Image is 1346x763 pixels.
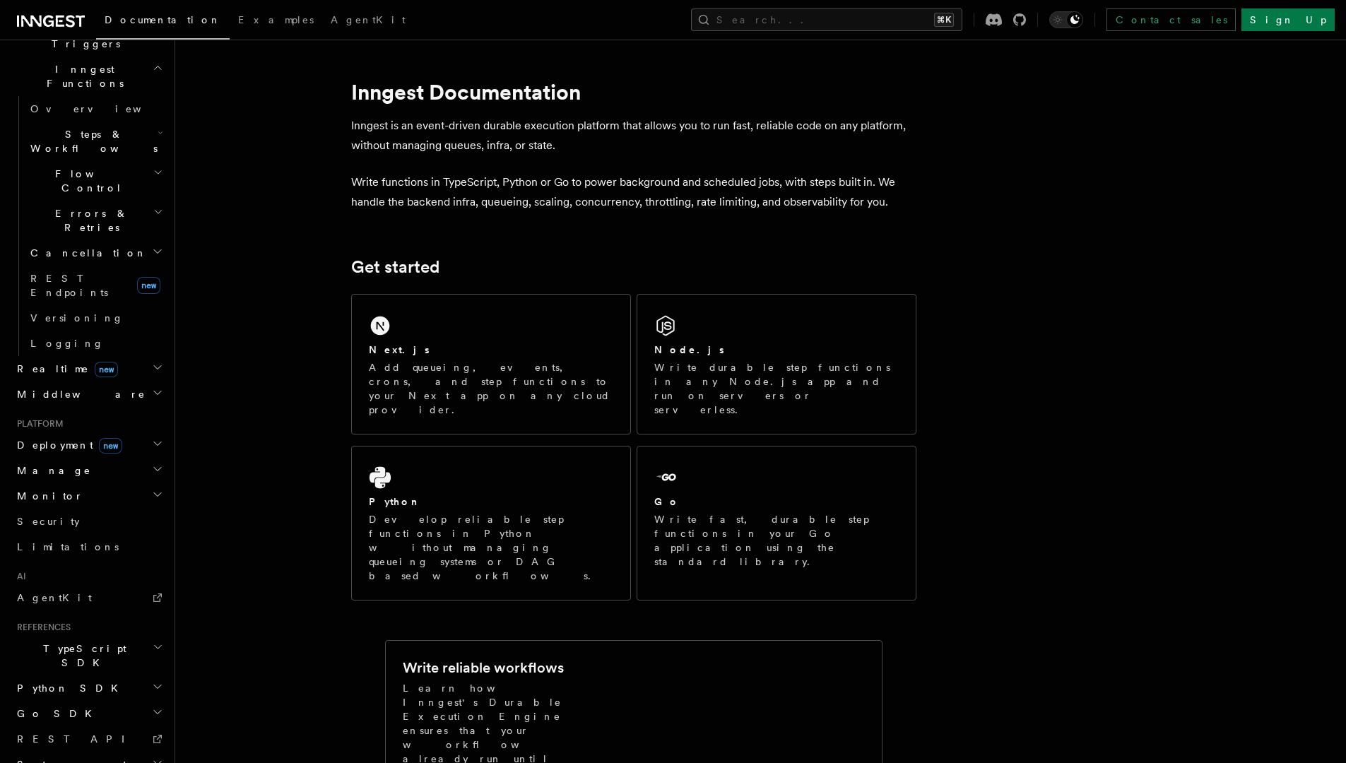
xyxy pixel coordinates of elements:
[11,387,146,401] span: Middleware
[11,726,166,752] a: REST API
[351,257,439,277] a: Get started
[230,4,322,38] a: Examples
[351,172,916,212] p: Write functions in TypeScript, Python or Go to power background and scheduled jobs, with steps bu...
[25,161,166,201] button: Flow Control
[25,122,166,161] button: Steps & Workflows
[17,592,92,603] span: AgentKit
[654,360,899,417] p: Write durable step functions in any Node.js app and run on servers or serverless.
[137,277,160,294] span: new
[11,381,166,407] button: Middleware
[331,14,406,25] span: AgentKit
[11,356,166,381] button: Realtimenew
[11,585,166,610] a: AgentKit
[17,733,137,745] span: REST API
[11,418,64,430] span: Platform
[654,495,680,509] h2: Go
[25,96,166,122] a: Overview
[1241,8,1335,31] a: Sign Up
[17,541,119,552] span: Limitations
[25,201,166,240] button: Errors & Retries
[30,273,108,298] span: REST Endpoints
[1049,11,1083,28] button: Toggle dark mode
[11,681,126,695] span: Python SDK
[105,14,221,25] span: Documentation
[637,294,916,434] a: Node.jsWrite durable step functions in any Node.js app and run on servers or serverless.
[11,675,166,701] button: Python SDK
[11,438,122,452] span: Deployment
[351,116,916,155] p: Inngest is an event-driven durable execution platform that allows you to run fast, reliable code ...
[238,14,314,25] span: Examples
[322,4,414,38] a: AgentKit
[11,641,153,670] span: TypeScript SDK
[25,331,166,356] a: Logging
[11,362,118,376] span: Realtime
[11,571,26,582] span: AI
[11,463,91,478] span: Manage
[11,62,153,90] span: Inngest Functions
[11,57,166,96] button: Inngest Functions
[25,305,166,331] a: Versioning
[654,343,724,357] h2: Node.js
[11,701,166,726] button: Go SDK
[25,266,166,305] a: REST Endpointsnew
[934,13,954,27] kbd: ⌘K
[351,79,916,105] h1: Inngest Documentation
[11,489,83,503] span: Monitor
[95,362,118,377] span: new
[691,8,962,31] button: Search...⌘K
[99,438,122,454] span: new
[25,127,158,155] span: Steps & Workflows
[1106,8,1236,31] a: Contact sales
[369,512,613,583] p: Develop reliable step functions in Python without managing queueing systems or DAG based workflows.
[11,96,166,356] div: Inngest Functions
[654,512,899,569] p: Write fast, durable step functions in your Go application using the standard library.
[30,312,124,324] span: Versioning
[17,516,80,527] span: Security
[351,294,631,434] a: Next.jsAdd queueing, events, crons, and step functions to your Next app on any cloud provider.
[637,446,916,601] a: GoWrite fast, durable step functions in your Go application using the standard library.
[351,446,631,601] a: PythonDevelop reliable step functions in Python without managing queueing systems or DAG based wo...
[11,622,71,633] span: References
[25,167,153,195] span: Flow Control
[11,432,166,458] button: Deploymentnew
[11,509,166,534] a: Security
[25,240,166,266] button: Cancellation
[25,206,153,235] span: Errors & Retries
[11,458,166,483] button: Manage
[25,246,147,260] span: Cancellation
[369,343,430,357] h2: Next.js
[11,483,166,509] button: Monitor
[11,706,100,721] span: Go SDK
[403,658,564,678] h2: Write reliable workflows
[369,495,421,509] h2: Python
[96,4,230,40] a: Documentation
[11,636,166,675] button: TypeScript SDK
[30,103,176,114] span: Overview
[369,360,613,417] p: Add queueing, events, crons, and step functions to your Next app on any cloud provider.
[11,534,166,560] a: Limitations
[30,338,104,349] span: Logging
